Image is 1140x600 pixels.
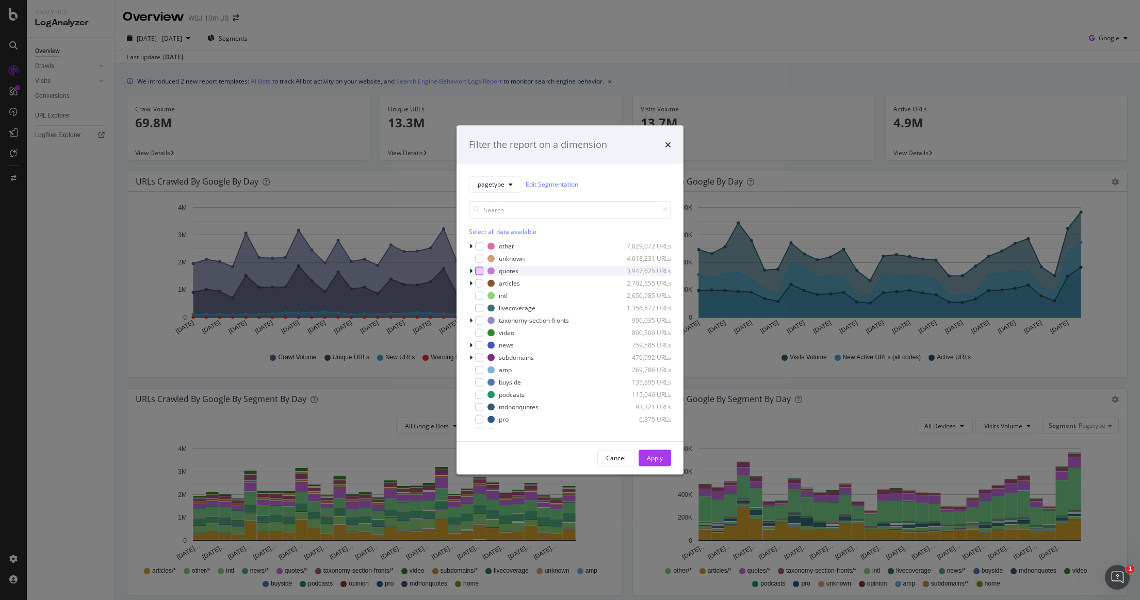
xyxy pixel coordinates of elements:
div: Select all data available [469,227,671,236]
div: 6,875 URLs [621,415,671,424]
div: 446 URLs [621,427,671,436]
a: Edit Segmentation [526,179,578,190]
div: 906,035 URLs [621,316,671,325]
div: Cancel [606,454,626,462]
div: video [499,328,514,337]
button: Apply [639,449,671,466]
iframe: Intercom live chat [1105,565,1130,590]
div: buyside [499,378,521,387]
div: taxonomy-section-fronts [499,316,569,325]
div: Filter the report on a dimension [469,138,607,152]
div: 2,650,985 URLs [621,291,671,300]
div: unknown [499,254,525,263]
div: 93,321 URLs [621,403,671,411]
div: 7,829,072 URLs [621,242,671,251]
span: pagetype [478,180,504,189]
div: amp [499,365,512,374]
div: 269,786 URLs [621,365,671,374]
div: mdnonquotes [499,403,539,411]
div: intl [499,291,508,300]
div: 4,018,231 URLs [621,254,671,263]
div: 470,992 URLs [621,353,671,362]
div: 800,500 URLs [621,328,671,337]
div: articles [499,279,520,288]
div: Apply [647,454,663,462]
div: livecoverage [499,304,535,312]
div: news [499,341,514,349]
div: 759,585 URLs [621,341,671,349]
div: 1,356,672 URLs [621,304,671,312]
div: modal [457,126,683,475]
div: home [499,427,515,436]
input: Search [469,201,671,219]
div: quotes [499,266,518,275]
div: 2,702,555 URLs [621,279,671,288]
button: pagetype [469,176,522,192]
div: 135,895 URLs [621,378,671,387]
div: other [499,242,514,251]
div: podcasts [499,390,525,399]
div: subdomains [499,353,534,362]
button: Cancel [597,449,634,466]
div: 115,046 URLs [621,390,671,399]
span: 1 [1126,565,1134,573]
div: pro [499,415,509,424]
div: 3,947,625 URLs [621,266,671,275]
div: times [665,138,671,152]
